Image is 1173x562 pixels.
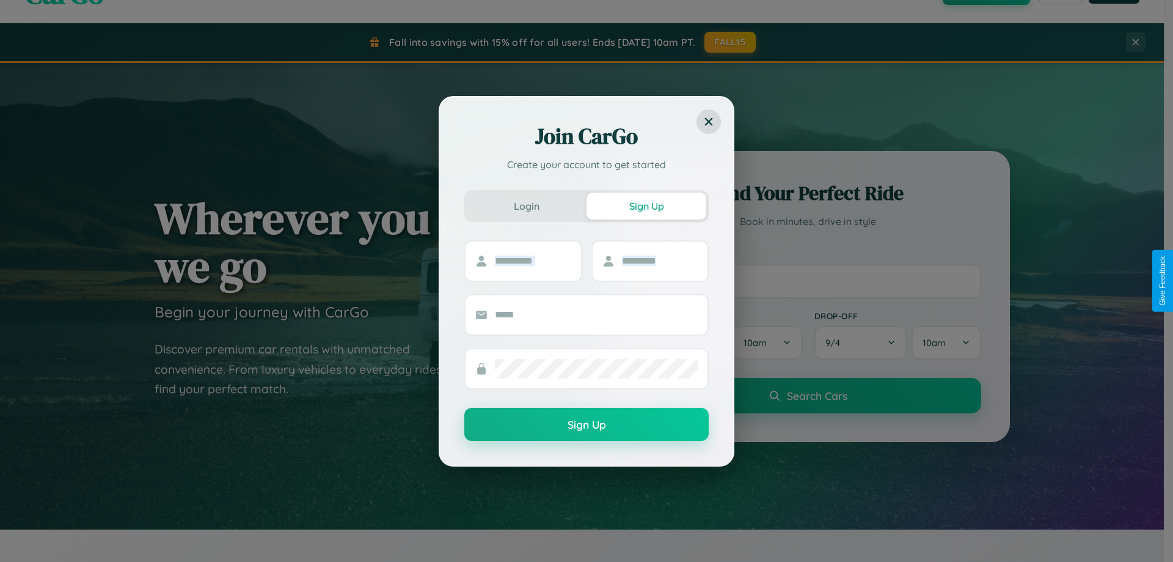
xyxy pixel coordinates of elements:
div: Give Feedback [1158,256,1167,306]
p: Create your account to get started [464,157,709,172]
button: Sign Up [464,408,709,441]
button: Login [467,193,586,220]
button: Sign Up [586,193,706,220]
h2: Join CarGo [464,122,709,151]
